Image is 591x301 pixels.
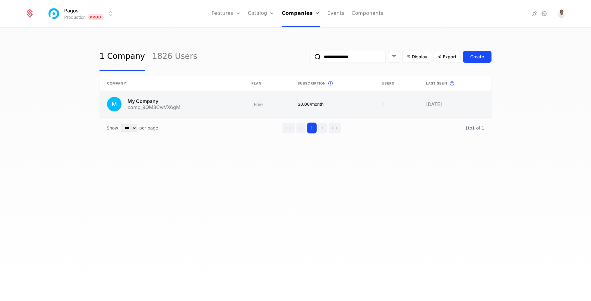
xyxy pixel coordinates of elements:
button: Export [434,51,460,63]
a: Integrations [531,10,538,17]
a: 1826 Users [152,43,197,71]
button: Filter options [388,51,400,62]
span: Subscription [298,81,326,86]
span: per page [139,125,158,131]
button: Open user button [558,9,566,18]
button: Go to last page [329,123,341,133]
a: Settings [541,10,548,17]
button: Go to previous page [296,123,306,133]
img: Pagos [47,6,61,21]
div: Page navigation [282,123,341,133]
img: LJ Durante [558,9,566,18]
span: Pagos [64,7,79,14]
span: Display [412,54,427,60]
select: Select page size [121,124,137,132]
div: Table pagination [100,118,491,138]
button: Create [463,51,491,63]
span: 1 to 1 of [465,126,482,130]
span: 1 [465,126,484,130]
span: Last seen [426,81,447,86]
th: Plan [244,76,290,91]
div: Production [64,14,86,20]
th: Company [100,76,244,91]
th: Users [375,76,419,91]
a: 1 Company [100,43,145,71]
button: Go to first page [282,123,295,133]
button: Display [403,51,431,63]
span: Prod [88,14,103,20]
button: Select environment [49,7,114,20]
button: Go to next page [318,123,327,133]
span: Export [443,54,457,60]
span: Show [107,125,118,131]
div: Create [470,54,484,60]
button: Go to page 1 [307,123,317,133]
